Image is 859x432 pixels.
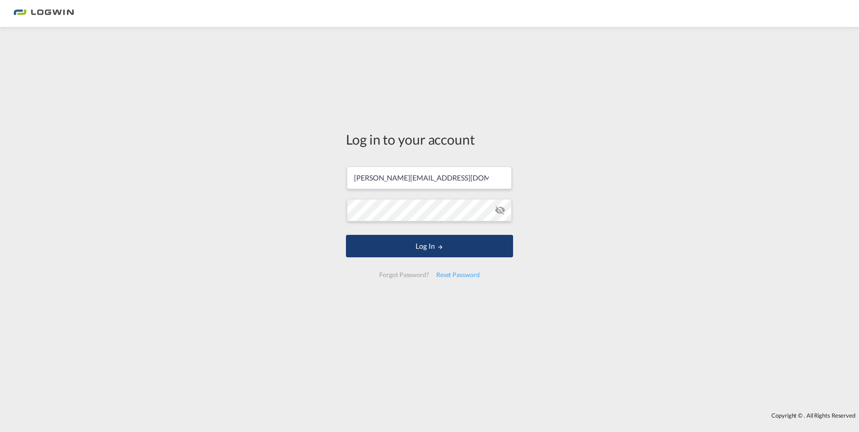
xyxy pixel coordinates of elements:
div: Reset Password [433,267,483,283]
div: Log in to your account [346,130,513,149]
button: LOGIN [346,235,513,257]
img: bc73a0e0d8c111efacd525e4c8ad7d32.png [13,4,74,24]
md-icon: icon-eye-off [495,205,505,216]
div: Forgot Password? [376,267,432,283]
input: Enter email/phone number [347,167,512,189]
